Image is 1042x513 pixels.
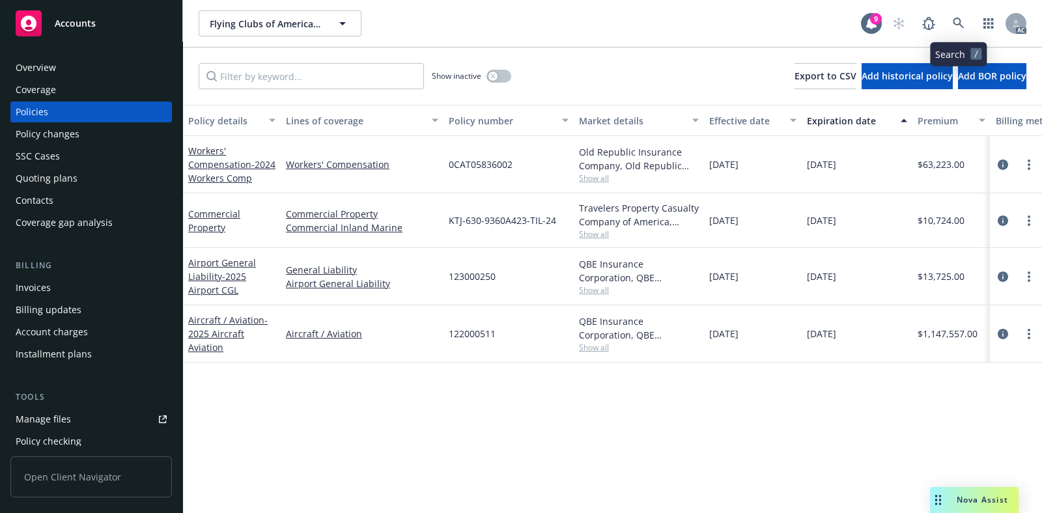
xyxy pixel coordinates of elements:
[807,327,836,340] span: [DATE]
[802,105,912,136] button: Expiration date
[16,124,79,145] div: Policy changes
[579,257,699,284] div: QBE Insurance Corporation, QBE Insurance Group
[579,145,699,173] div: Old Republic Insurance Company, Old Republic General Insurance Group
[807,158,836,171] span: [DATE]
[10,57,172,78] a: Overview
[16,212,113,233] div: Coverage gap analysis
[709,270,739,283] span: [DATE]
[16,431,81,452] div: Policy checking
[10,168,172,189] a: Quoting plans
[286,263,438,277] a: General Liability
[10,102,172,122] a: Policies
[579,314,699,342] div: QBE Insurance Corporation, QBE Insurance Group
[995,157,1011,173] a: circleInformation
[286,114,424,128] div: Lines of coverage
[709,114,782,128] div: Effective date
[579,229,699,240] span: Show all
[16,344,92,365] div: Installment plans
[976,10,1002,36] a: Switch app
[16,299,81,320] div: Billing updates
[16,277,51,298] div: Invoices
[199,10,361,36] button: Flying Clubs of America/ American Flight Schools, et al
[286,327,438,340] a: Aircraft / Aviation
[862,70,953,82] span: Add historical policy
[579,173,699,184] span: Show all
[579,342,699,353] span: Show all
[10,190,172,211] a: Contacts
[957,494,1008,505] span: Nova Assist
[16,168,77,189] div: Quoting plans
[916,10,942,36] a: Report a Bug
[188,208,240,234] a: Commercial Property
[579,201,699,229] div: Travelers Property Casualty Company of America, Travelers Insurance, National Hanger Insurance Pr...
[946,10,972,36] a: Search
[958,70,1026,82] span: Add BOR policy
[870,13,882,25] div: 9
[16,146,60,167] div: SSC Cases
[862,63,953,89] button: Add historical policy
[10,79,172,100] a: Coverage
[449,158,513,171] span: 0CAT05836002
[281,105,444,136] button: Lines of coverage
[286,158,438,171] a: Workers' Compensation
[958,63,1026,89] button: Add BOR policy
[1021,213,1037,229] a: more
[10,431,172,452] a: Policy checking
[709,327,739,340] span: [DATE]
[16,57,56,78] div: Overview
[709,214,739,227] span: [DATE]
[188,114,261,128] div: Policy details
[10,212,172,233] a: Coverage gap analysis
[449,114,554,128] div: Policy number
[199,63,424,89] input: Filter by keyword...
[55,18,96,29] span: Accounts
[795,63,856,89] button: Export to CSV
[10,299,172,320] a: Billing updates
[10,277,172,298] a: Invoices
[210,17,322,31] span: Flying Clubs of America/ American Flight Schools, et al
[10,456,172,497] span: Open Client Navigator
[1021,326,1037,342] a: more
[10,5,172,42] a: Accounts
[449,214,556,227] span: KTJ-630-9360A423-TIL-24
[1021,269,1037,284] a: more
[795,70,856,82] span: Export to CSV
[10,344,172,365] a: Installment plans
[995,326,1011,342] a: circleInformation
[704,105,802,136] button: Effective date
[286,221,438,234] a: Commercial Inland Marine
[10,124,172,145] a: Policy changes
[807,214,836,227] span: [DATE]
[432,70,481,81] span: Show inactive
[912,105,991,136] button: Premium
[10,146,172,167] a: SSC Cases
[16,79,56,100] div: Coverage
[574,105,704,136] button: Market details
[807,270,836,283] span: [DATE]
[10,259,172,272] div: Billing
[10,322,172,342] a: Account charges
[709,158,739,171] span: [DATE]
[918,158,965,171] span: $63,223.00
[918,114,971,128] div: Premium
[930,487,946,513] div: Drag to move
[918,270,965,283] span: $13,725.00
[995,213,1011,229] a: circleInformation
[579,284,699,296] span: Show all
[449,327,496,340] span: 122000511
[886,10,912,36] a: Start snowing
[444,105,574,136] button: Policy number
[10,409,172,430] a: Manage files
[1021,157,1037,173] a: more
[918,214,965,227] span: $10,724.00
[286,277,438,290] a: Airport General Liability
[449,270,496,283] span: 123000250
[16,409,71,430] div: Manage files
[995,269,1011,284] a: circleInformation
[188,256,256,296] a: Airport General Liability
[579,114,684,128] div: Market details
[188,314,268,354] span: - 2025 Aircraft Aviation
[918,327,978,340] span: $1,147,557.00
[286,207,438,221] a: Commercial Property
[188,145,275,184] a: Workers' Compensation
